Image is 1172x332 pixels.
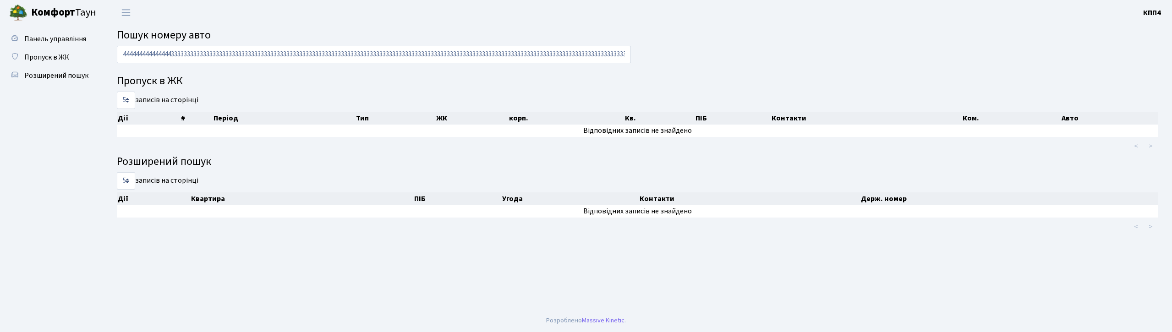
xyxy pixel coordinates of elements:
[355,112,435,125] th: Тип
[117,27,211,43] span: Пошук номеру авто
[117,155,1158,169] h4: Розширений пошук
[24,52,69,62] span: Пропуск в ЖК
[213,112,355,125] th: Період
[508,112,624,125] th: корп.
[435,112,508,125] th: ЖК
[860,192,1159,205] th: Держ. номер
[1143,8,1161,18] b: КПП4
[117,192,190,205] th: Дії
[5,48,96,66] a: Пропуск в ЖК
[117,205,1158,218] td: Відповідних записів не знайдено
[5,30,96,48] a: Панель управління
[190,192,414,205] th: Квартира
[9,4,27,22] img: logo.png
[501,192,639,205] th: Угода
[24,34,86,44] span: Панель управління
[117,172,198,190] label: записів на сторінці
[117,46,631,63] input: Пошук
[117,92,198,109] label: записів на сторінці
[962,112,1061,125] th: Ком.
[582,316,624,325] a: Massive Kinetic
[695,112,770,125] th: ПІБ
[117,172,135,190] select: записів на сторінці
[31,5,96,21] span: Таун
[117,75,1158,88] h4: Пропуск в ЖК
[117,112,180,125] th: Дії
[639,192,860,205] th: Контакти
[24,71,88,81] span: Розширений пошук
[771,112,962,125] th: Контакти
[117,92,135,109] select: записів на сторінці
[117,125,1158,137] td: Відповідних записів не знайдено
[115,5,137,20] button: Переключити навігацію
[413,192,501,205] th: ПІБ
[1061,112,1159,125] th: Авто
[546,316,626,326] div: Розроблено .
[624,112,695,125] th: Кв.
[1143,7,1161,18] a: КПП4
[5,66,96,85] a: Розширений пошук
[180,112,213,125] th: #
[31,5,75,20] b: Комфорт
